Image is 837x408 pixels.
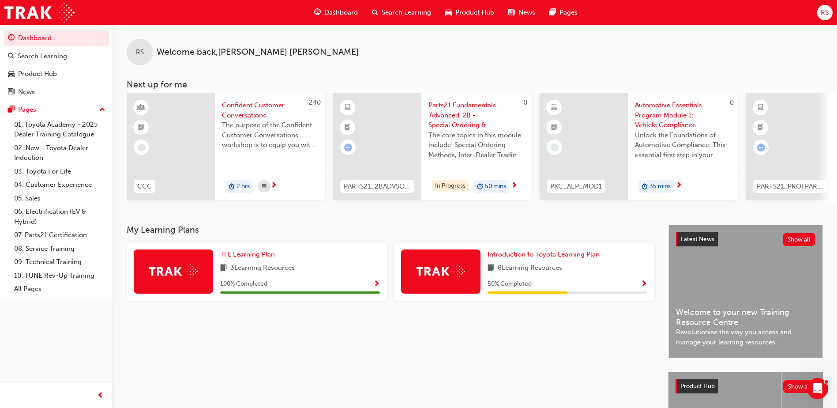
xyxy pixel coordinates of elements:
[220,249,278,260] a: TFL Learning Plan
[4,30,109,46] a: Dashboard
[477,181,483,193] span: duration-icon
[229,181,235,193] span: duration-icon
[344,181,411,192] span: PARTS21_2BADVSO_0522_EL
[220,263,227,274] span: book-icon
[270,182,277,190] span: next-icon
[4,48,109,64] a: Search Learning
[676,327,815,347] span: Revolutionise the way you access and manage your learning resources.
[821,8,829,18] span: RS
[817,5,833,20] button: RS
[559,8,578,18] span: Pages
[137,181,152,192] span: CCC
[11,141,109,165] a: 02. New - Toyota Dealer Induction
[138,122,144,133] span: booktick-icon
[445,7,452,18] span: car-icon
[757,144,765,151] span: learningRecordVerb_ATTEMPT-icon
[314,7,321,18] span: guage-icon
[344,144,352,151] span: learningRecordVerb_ATTEMPT-icon
[649,181,671,192] span: 35 mins
[523,98,527,106] span: 0
[428,130,525,160] span: The core topics in this module include: Special Ordering Methods, Inter-Dealer Trading and Introd...
[642,181,648,193] span: duration-icon
[97,390,104,401] span: prev-icon
[542,4,585,22] a: pages-iconPages
[8,70,15,78] span: car-icon
[345,122,351,133] span: booktick-icon
[365,4,438,22] a: search-iconSearch Learning
[220,279,267,289] span: 100 % Completed
[222,120,318,150] span: The purpose of the Confident Customer Conversations workshop is to equip you with tools to commun...
[668,225,823,358] a: Latest NewsShow allWelcome to your new Training Resource CentreRevolutionise the way you access a...
[757,181,824,192] span: PARTS21_PROFPART1_0923_EL
[511,182,518,190] span: next-icon
[488,263,494,274] span: book-icon
[157,47,359,57] span: Welcome back , [PERSON_NAME] [PERSON_NAME]
[681,235,714,243] span: Latest News
[127,93,325,200] a: 240CCCConfident Customer ConversationsThe purpose of the Confident Customer Conversations worksho...
[11,255,109,269] a: 09. Technical Training
[485,181,506,192] span: 50 mins
[508,7,515,18] span: news-icon
[551,144,559,151] span: learningRecordVerb_NONE-icon
[345,102,351,113] span: learningResourceType_ELEARNING-icon
[372,7,378,18] span: search-icon
[333,93,532,200] a: 0PARTS21_2BADVSO_0522_ELParts21 Fundamentals 'Advanced' 2B - Special Ordering & HeijunkaThe core ...
[676,232,815,246] a: Latest NewsShow all
[4,102,109,118] button: Pages
[11,205,109,228] a: 06. Electrification (EV & Hybrid)
[783,380,816,393] button: Show all
[4,28,109,102] button: DashboardSearch LearningProduct HubNews
[501,4,542,22] a: news-iconNews
[635,100,731,130] span: Automotive Essentials Program Module 1: Vehicle Compliance
[676,182,682,190] span: next-icon
[4,3,75,23] img: Trak
[807,378,828,399] iframe: Intercom live chat
[8,34,15,42] span: guage-icon
[11,228,109,242] a: 07. Parts21 Certification
[488,250,600,258] span: Introduction to Toyota Learning Plan
[4,84,109,100] a: News
[455,8,494,18] span: Product Hub
[8,106,15,114] span: pages-icon
[11,178,109,192] a: 04. Customer Experience
[758,102,764,113] span: learningResourceType_ELEARNING-icon
[230,263,295,274] span: 3 Learning Resources
[417,264,465,278] img: Trak
[236,181,250,192] span: 2 hrs
[676,307,815,327] span: Welcome to your new Training Resource Centre
[18,51,67,61] div: Search Learning
[641,280,647,288] span: Show Progress
[11,242,109,256] a: 08. Service Training
[438,4,501,22] a: car-iconProduct Hub
[11,118,109,141] a: 01. Toyota Academy - 2025 Dealer Training Catalogue
[432,180,469,192] div: In Progress
[549,7,556,18] span: pages-icon
[18,69,57,79] div: Product Hub
[373,280,380,288] span: Show Progress
[498,263,562,274] span: 8 Learning Resources
[641,279,647,290] button: Show Progress
[428,100,525,130] span: Parts21 Fundamentals 'Advanced' 2B - Special Ordering & Heijunka
[11,192,109,205] a: 05. Sales
[488,249,603,260] a: Introduction to Toyota Learning Plan
[373,279,380,290] button: Show Progress
[138,144,146,151] span: learningRecordVerb_NONE-icon
[635,130,731,160] span: Unlock the Foundations of Automotive Compliance. This essential first step in your Automotive Ess...
[730,98,734,106] span: 0
[220,250,275,258] span: TFL Learning Plan
[11,282,109,296] a: All Pages
[540,93,738,200] a: 0PKC_AEP_MOD1Automotive Essentials Program Module 1: Vehicle ComplianceUnlock the Foundations of ...
[8,88,15,96] span: news-icon
[11,269,109,283] a: 10. TUNE Rev-Up Training
[307,4,365,22] a: guage-iconDashboard
[680,382,715,390] span: Product Hub
[149,264,198,278] img: Trak
[783,233,816,246] button: Show all
[222,100,318,120] span: Confident Customer Conversations
[550,181,602,192] span: PKC_AEP_MOD1
[758,122,764,133] span: booktick-icon
[18,87,35,97] div: News
[11,165,109,178] a: 03. Toyota For Life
